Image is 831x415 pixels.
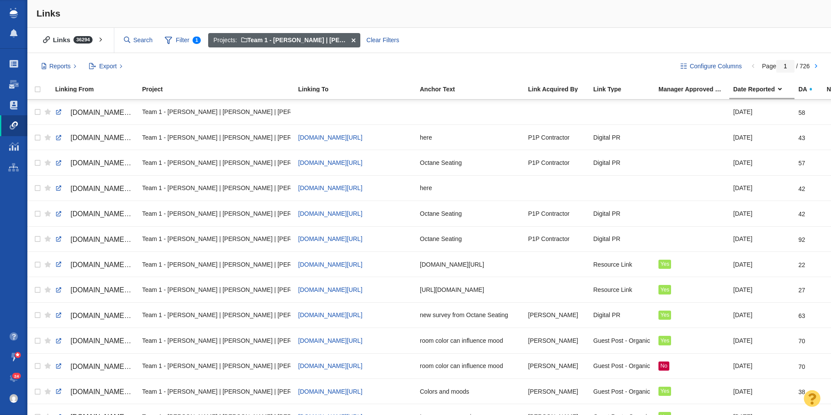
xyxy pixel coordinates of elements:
div: Colors and moods [420,382,520,401]
div: room color can influence mood [420,331,520,350]
span: Resource Link [593,261,632,268]
td: No [655,353,729,378]
a: Date Reported [733,86,798,94]
a: [DOMAIN_NAME][URL] [298,235,362,242]
span: Yes [660,261,669,267]
td: Yes [655,251,729,277]
span: [PERSON_NAME] [528,337,578,345]
div: Team 1 - [PERSON_NAME] | [PERSON_NAME] | [PERSON_NAME]\Octane Seating\Octane Seating - Content [142,357,290,375]
div: here [420,179,520,197]
div: Octane Seating [420,230,520,248]
div: 63 [798,306,805,320]
span: P1P Contractor [528,134,569,141]
span: Digital PR [593,311,620,319]
a: Manager Approved Link? [658,86,732,94]
span: Digital PR [593,159,620,167]
a: [DOMAIN_NAME][URL] [298,184,362,191]
div: [DATE] [733,230,791,248]
div: Team 1 - [PERSON_NAME] | [PERSON_NAME] | [PERSON_NAME]\Octane Seating\Octane Seating - Content [142,382,290,401]
td: P1P Contractor [524,125,589,150]
div: [DATE] [733,255,791,274]
div: Team 1 - [PERSON_NAME] | [PERSON_NAME] | [PERSON_NAME]\Octane Seating\Octane Seating - The Ultima... [142,255,290,274]
div: 42 [798,179,805,193]
div: Link Type [593,86,658,92]
a: DA [798,86,826,94]
a: Anchor Text [420,86,527,94]
span: [DOMAIN_NAME][URL] [70,109,144,116]
div: 92 [798,230,805,244]
div: room color can influence mood [420,357,520,375]
a: Linking From [55,86,141,94]
div: [DATE] [733,179,791,197]
span: Resource Link [593,286,632,294]
div: Team 1 - [PERSON_NAME] | [PERSON_NAME] | [PERSON_NAME]\Octane Seating\Octane Seating - Digital PR... [142,230,290,248]
a: [DOMAIN_NAME][URL] [298,210,362,217]
div: 27 [798,280,805,294]
a: [DOMAIN_NAME][URL] [55,359,134,374]
div: Team 1 - [PERSON_NAME] | [PERSON_NAME] | [PERSON_NAME]\Octane Seating\Octane Seating - Digital PR... [142,306,290,325]
a: [DOMAIN_NAME][URL] [55,334,134,348]
div: Linking From [55,86,141,92]
span: [DOMAIN_NAME][URL] [70,312,144,319]
span: Digital PR [593,134,620,141]
span: [PERSON_NAME] [528,388,578,395]
td: Guest Post - Organic [589,353,655,378]
div: Team 1 - [PERSON_NAME] | [PERSON_NAME] | [PERSON_NAME]\Octane Seating\Octane Seating - Digital PR... [142,153,290,172]
td: Yes [655,302,729,328]
span: P1P Contractor [528,210,569,218]
div: [DATE] [733,204,791,223]
div: [DOMAIN_NAME][URL] [420,255,520,274]
span: [DOMAIN_NAME][URL] [70,363,144,370]
td: Breanna Alverson [524,328,589,353]
span: Guest Post - Organic [593,362,650,370]
div: Team 1 - [PERSON_NAME] | [PERSON_NAME] | [PERSON_NAME]\Octane Seating\Octane Seating - Digital PR... [142,128,290,147]
button: Export [84,59,127,74]
a: [DOMAIN_NAME][URL] [298,362,362,369]
div: [DATE] [733,153,791,172]
span: [DOMAIN_NAME][URL] [298,337,362,344]
td: P1P Contractor [524,150,589,175]
div: 38 [798,382,805,396]
span: [DOMAIN_NAME][URL] [70,210,144,218]
span: Export [99,62,116,71]
div: 70 [798,331,805,345]
td: Breanna Alverson [524,353,589,378]
div: Octane Seating [420,204,520,223]
img: 0a657928374d280f0cbdf2a1688580e1 [10,394,18,403]
a: [DOMAIN_NAME][URL] [55,232,134,247]
span: [PERSON_NAME] [528,311,578,319]
button: Configure Columns [675,59,747,74]
a: [DOMAIN_NAME][URL] [55,131,134,145]
a: Link Type [593,86,658,94]
span: [DOMAIN_NAME][URL] [298,311,362,318]
div: 22 [798,255,805,269]
td: Digital PR [589,125,655,150]
span: [DOMAIN_NAME][URL] [298,286,362,293]
div: here [420,128,520,147]
div: Anchor Text [420,86,527,92]
td: P1P Contractor [524,226,589,251]
div: Octane Seating [420,153,520,172]
td: Resource Link [589,277,655,302]
span: [DOMAIN_NAME][URL] [70,185,144,192]
td: P1P Contractor [524,201,589,226]
div: 57 [798,153,805,167]
span: Digital PR [593,210,620,218]
div: [DATE] [733,331,791,350]
a: [DOMAIN_NAME][URL] [298,261,362,268]
div: Team 1 - [PERSON_NAME] | [PERSON_NAME] | [PERSON_NAME]\Octane Seating\Octane Seating - Actors wit... [142,280,290,299]
span: No [660,363,667,369]
td: Samantha Staufenberg [524,302,589,328]
div: 43 [798,128,805,142]
td: Yes [655,328,729,353]
span: [DOMAIN_NAME][URL] [298,134,362,141]
span: Page / 726 [762,63,810,70]
span: DA [798,86,807,92]
a: [DOMAIN_NAME][URL] [55,385,134,399]
a: [DOMAIN_NAME][URL] [298,388,362,395]
span: Yes [660,312,669,318]
div: Linking To [298,86,419,92]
